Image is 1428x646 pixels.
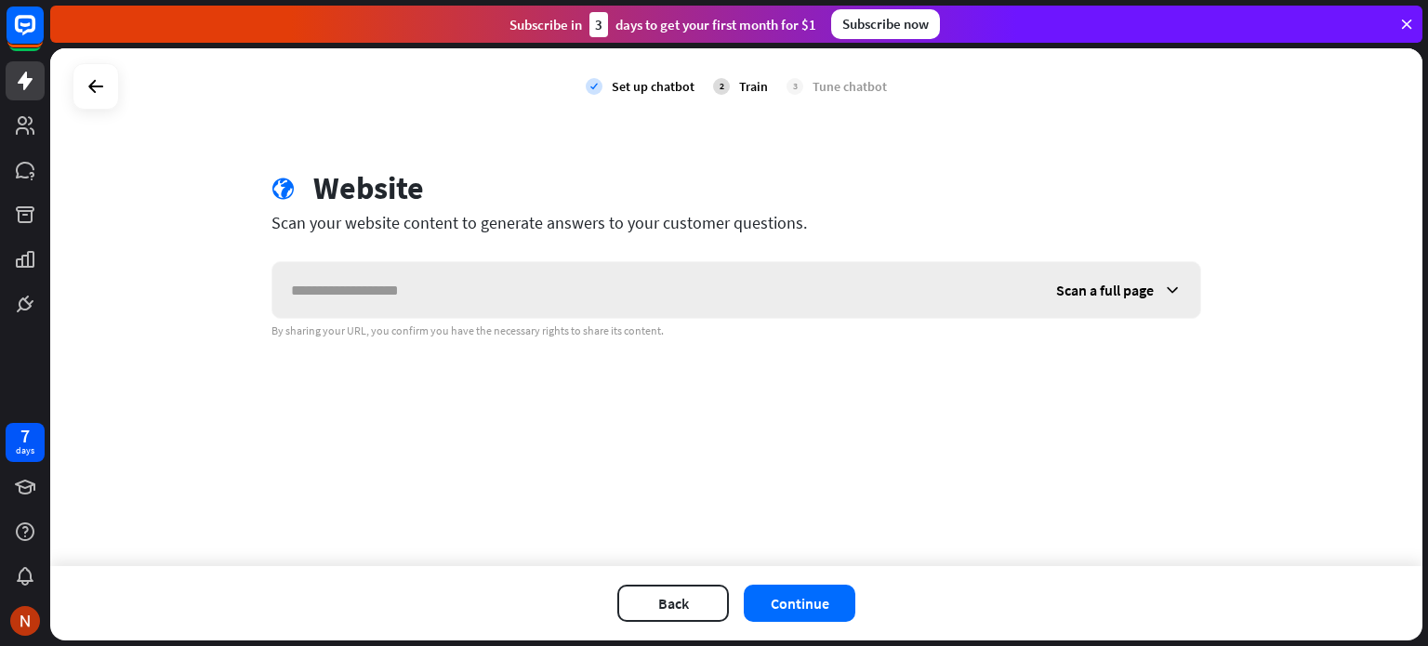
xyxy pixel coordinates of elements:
[589,12,608,37] div: 3
[813,78,887,95] div: Tune chatbot
[20,428,30,444] div: 7
[271,212,1201,233] div: Scan your website content to generate answers to your customer questions.
[744,585,855,622] button: Continue
[271,178,295,201] i: globe
[313,169,424,207] div: Website
[586,78,602,95] i: check
[15,7,71,63] button: Open LiveChat chat widget
[6,423,45,462] a: 7 days
[831,9,940,39] div: Subscribe now
[1056,281,1154,299] span: Scan a full page
[739,78,768,95] div: Train
[271,323,1201,338] div: By sharing your URL, you confirm you have the necessary rights to share its content.
[612,78,694,95] div: Set up chatbot
[787,78,803,95] div: 3
[509,12,816,37] div: Subscribe in days to get your first month for $1
[16,444,34,457] div: days
[713,78,730,95] div: 2
[617,585,729,622] button: Back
